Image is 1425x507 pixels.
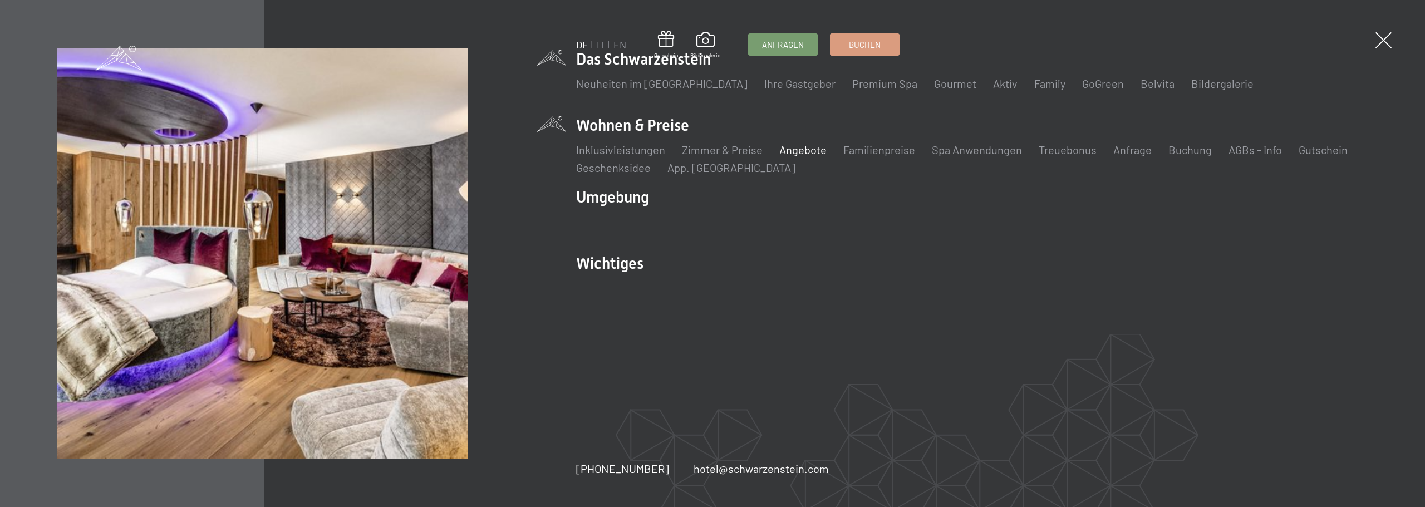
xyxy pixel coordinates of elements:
a: Bildergalerie [690,32,720,59]
span: Anfragen [762,39,804,51]
span: Gutschein [654,51,678,59]
a: Treuebonus [1039,143,1097,156]
a: Anfrage [1113,143,1152,156]
a: Geschenksidee [576,161,651,174]
a: hotel@schwarzenstein.com [694,461,829,476]
a: Buchen [831,34,899,55]
a: Familienpreise [843,143,915,156]
a: Bildergalerie [1191,77,1254,90]
span: Bildergalerie [690,51,720,59]
a: Inklusivleistungen [576,143,665,156]
a: Family [1034,77,1065,90]
a: Premium Spa [852,77,917,90]
a: Angebote [779,143,827,156]
a: Zimmer & Preise [682,143,763,156]
a: Neuheiten im [GEOGRAPHIC_DATA] [576,77,748,90]
span: Buchen [849,39,881,51]
a: Spa Anwendungen [932,143,1022,156]
span: [PHONE_NUMBER] [576,462,669,475]
a: GoGreen [1082,77,1124,90]
a: EN [613,38,626,51]
a: Ihre Gastgeber [764,77,836,90]
a: Gourmet [934,77,976,90]
a: Gutschein [654,31,678,59]
a: AGBs - Info [1229,143,1282,156]
a: IT [597,38,605,51]
a: DE [576,38,588,51]
a: Buchung [1168,143,1212,156]
a: App. [GEOGRAPHIC_DATA] [667,161,795,174]
a: Gutschein [1299,143,1348,156]
a: [PHONE_NUMBER] [576,461,669,476]
a: Belvita [1141,77,1175,90]
a: Aktiv [993,77,1018,90]
a: Anfragen [749,34,817,55]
